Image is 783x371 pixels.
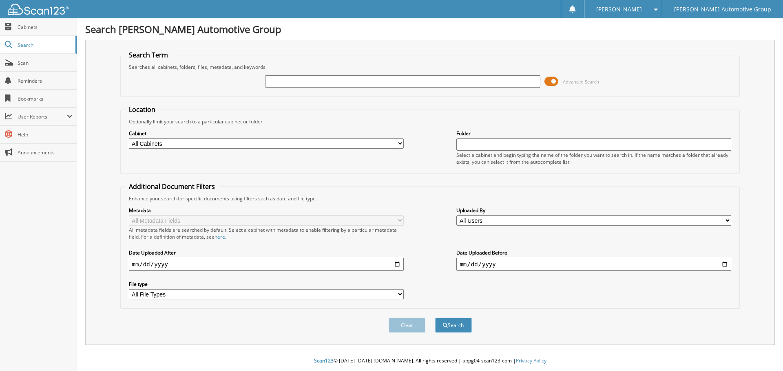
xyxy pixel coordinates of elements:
label: Folder [456,130,731,137]
legend: Location [125,105,159,114]
input: end [456,258,731,271]
button: Search [435,318,472,333]
a: here [215,233,225,240]
span: Search [18,42,71,48]
span: Scan123 [314,357,334,364]
label: Cabinet [129,130,404,137]
div: All metadata fields are searched by default. Select a cabinet with metadata to enable filtering b... [129,226,404,240]
span: Help [18,131,73,138]
input: start [129,258,404,271]
div: Select a cabinet and begin typing the name of the folder you want to search in. If the name match... [456,151,731,165]
h1: Search [PERSON_NAME] Automotive Group [85,22,775,36]
span: Bookmarks [18,95,73,102]
img: scan123-logo-white.svg [8,4,69,15]
span: User Reports [18,113,67,120]
span: Announcements [18,149,73,156]
span: Reminders [18,77,73,84]
label: Uploaded By [456,207,731,214]
div: Optionally limit your search to a particular cabinet or folder [125,118,736,125]
label: File type [129,281,404,288]
span: Cabinets [18,24,73,31]
div: © [DATE]-[DATE] [DOMAIN_NAME]. All rights reserved | appg04-scan123-com | [77,351,783,371]
span: Scan [18,59,73,66]
span: Advanced Search [563,79,599,85]
label: Metadata [129,207,404,214]
legend: Additional Document Filters [125,182,219,191]
label: Date Uploaded Before [456,249,731,256]
label: Date Uploaded After [129,249,404,256]
div: Enhance your search for specific documents using filters such as date and file type. [125,195,736,202]
a: Privacy Policy [516,357,546,364]
button: Clear [389,318,425,333]
div: Searches all cabinets, folders, files, metadata, and keywords [125,64,736,70]
span: [PERSON_NAME] Automotive Group [674,7,771,12]
legend: Search Term [125,50,172,59]
span: [PERSON_NAME] [596,7,642,12]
